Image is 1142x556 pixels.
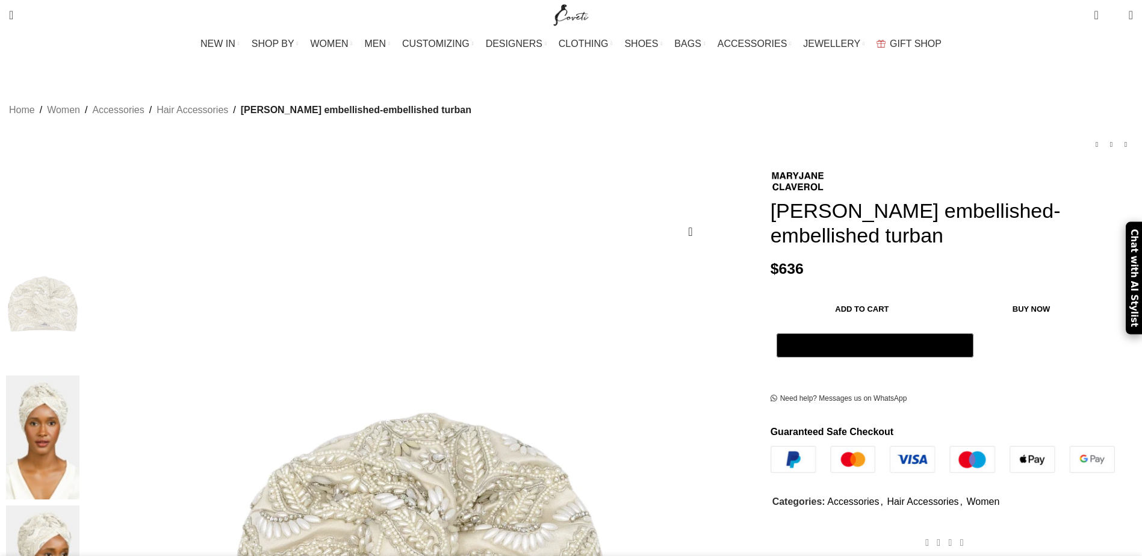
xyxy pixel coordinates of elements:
a: DESIGNERS [486,32,547,56]
span: SHOES [624,38,658,49]
span: BAGS [674,38,701,49]
a: X social link [933,534,945,551]
span: , [960,494,963,510]
span: [PERSON_NAME] embellished-embellished turban [241,102,471,118]
nav: Breadcrumb [9,102,471,118]
a: CUSTOMIZING [402,32,474,56]
div: Main navigation [3,32,1139,56]
h1: [PERSON_NAME] embellished-embellished turban [771,199,1133,248]
span: 0 [1110,12,1119,21]
a: Accessories [827,496,879,507]
img: Coveti [6,245,79,369]
span: GIFT SHOP [890,38,942,49]
a: Hair Accessories [157,102,228,118]
a: GIFT SHOP [877,32,942,56]
span: CUSTOMIZING [402,38,470,49]
a: Pinterest social link [945,534,956,551]
a: ACCESSORIES [718,32,792,56]
a: Need help? Messages us on WhatsApp [771,394,907,404]
span: $ [771,261,779,277]
span: ACCESSORIES [718,38,787,49]
a: Search [3,3,19,27]
a: Women [966,496,999,507]
a: Home [9,102,35,118]
img: Mary Jane Claverol [771,170,825,193]
a: WOMEN [311,32,353,56]
img: guaranteed-safe-checkout-bordered.j [771,446,1115,474]
span: SHOP BY [252,38,294,49]
span: WOMEN [311,38,349,49]
a: Next product [1119,137,1133,152]
img: GiftBag [877,40,886,48]
a: Women [47,102,80,118]
iframe: Secure express checkout frame [774,364,976,365]
span: Categories: [772,496,825,507]
a: MEN [365,32,390,56]
strong: Guaranteed Safe Checkout [771,427,894,437]
button: Add to cart [777,296,948,321]
span: 0 [1095,6,1104,15]
a: Previous product [1090,137,1104,152]
a: Hair Accessories [887,496,958,507]
span: DESIGNERS [486,38,542,49]
a: WhatsApp social link [956,534,967,551]
a: 0 [1088,3,1104,27]
a: Accessories [92,102,144,118]
a: JEWELLERY [803,32,864,56]
a: Facebook social link [922,534,933,551]
a: SHOP BY [252,32,299,56]
button: Pay with GPay [777,333,973,357]
span: NEW IN [200,38,235,49]
img: Maryjane turban [6,375,79,500]
span: MEN [365,38,386,49]
a: NEW IN [200,32,240,56]
span: , [881,494,883,510]
a: CLOTHING [559,32,613,56]
div: My Wishlist [1108,3,1120,27]
a: Site logo [551,9,591,19]
span: CLOTHING [559,38,609,49]
span: JEWELLERY [803,38,860,49]
a: BAGS [674,32,705,56]
button: Buy now [954,296,1109,321]
a: SHOES [624,32,662,56]
bdi: 636 [771,261,804,277]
